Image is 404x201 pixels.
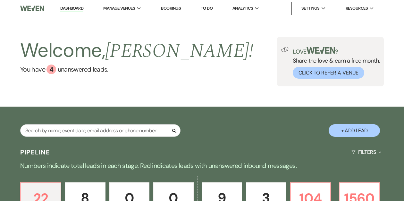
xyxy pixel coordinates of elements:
[20,37,253,65] h2: Welcome,
[329,124,380,137] button: + Add Lead
[281,47,289,52] img: loud-speaker-illustration.svg
[349,144,384,161] button: Filters
[232,5,253,12] span: Analytics
[20,148,50,157] h3: Pipeline
[105,36,253,66] span: [PERSON_NAME] !
[201,5,213,11] a: To Do
[301,5,320,12] span: Settings
[46,65,56,74] div: 4
[161,5,181,11] a: Bookings
[103,5,135,12] span: Manage Venues
[289,47,380,79] div: Share the love & earn a free month.
[20,65,253,74] a: You have 4 unanswered leads.
[20,124,181,137] input: Search by name, event date, email address or phone number
[20,2,44,15] img: Weven Logo
[60,5,83,12] a: Dashboard
[307,47,335,54] img: weven-logo-green.svg
[293,67,364,79] button: Click to Refer a Venue
[293,47,380,55] p: Love ?
[346,5,368,12] span: Resources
